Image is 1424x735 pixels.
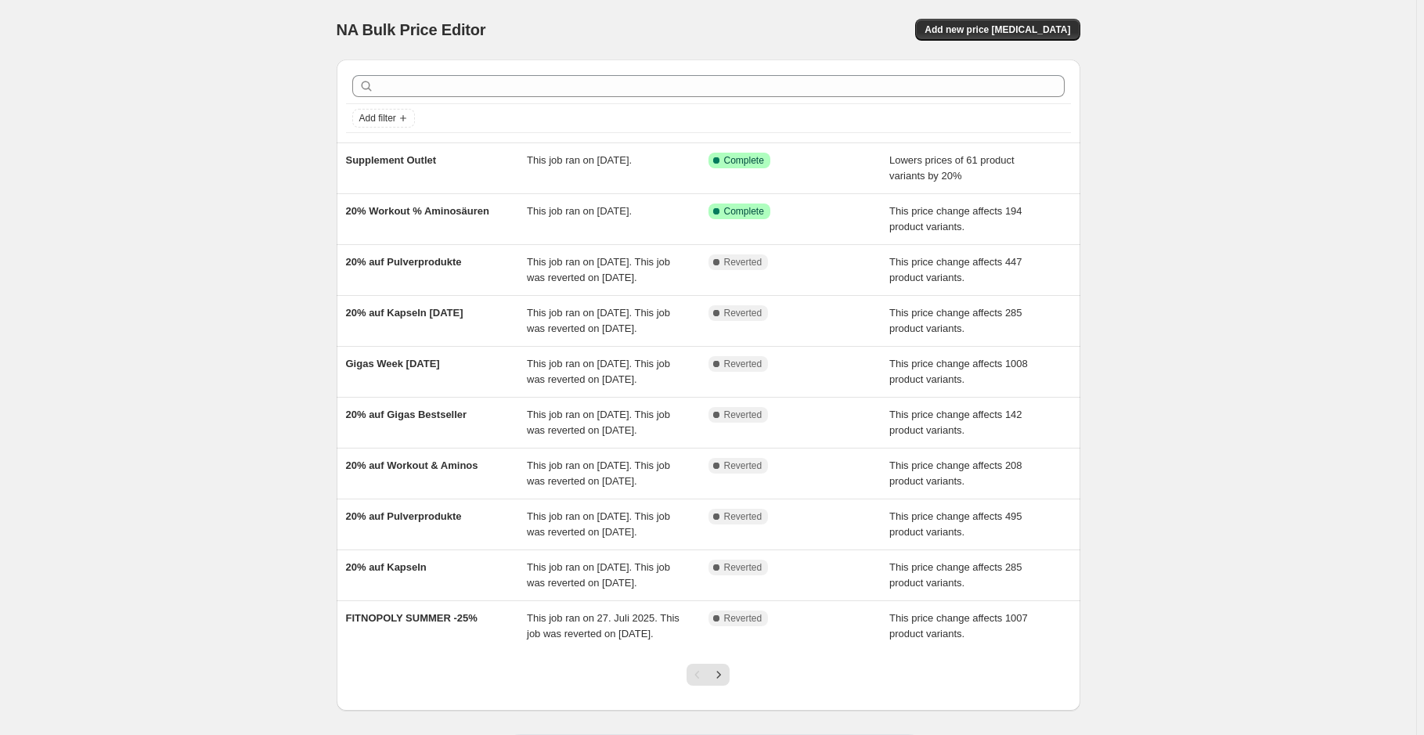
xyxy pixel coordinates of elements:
[724,205,764,218] span: Complete
[346,612,478,624] span: FITNOPOLY SUMMER -25%
[889,459,1022,487] span: This price change affects 208 product variants.
[346,409,467,420] span: 20% auf Gigas Bestseller
[925,23,1070,36] span: Add new price [MEDICAL_DATA]
[527,256,670,283] span: This job ran on [DATE]. This job was reverted on [DATE].
[527,307,670,334] span: This job ran on [DATE]. This job was reverted on [DATE].
[889,154,1015,182] span: Lowers prices of 61 product variants by 20%
[724,154,764,167] span: Complete
[527,612,680,640] span: This job ran on 27. Juli 2025. This job was reverted on [DATE].
[527,561,670,589] span: This job ran on [DATE]. This job was reverted on [DATE].
[346,256,462,268] span: 20% auf Pulverprodukte
[889,510,1022,538] span: This price change affects 495 product variants.
[724,358,762,370] span: Reverted
[352,109,415,128] button: Add filter
[708,664,730,686] button: Next
[889,256,1022,283] span: This price change affects 447 product variants.
[337,21,486,38] span: NA Bulk Price Editor
[346,205,489,217] span: 20% Workout % Aminosäuren
[527,154,632,166] span: This job ran on [DATE].
[346,307,463,319] span: 20% auf Kapseln [DATE]
[724,510,762,523] span: Reverted
[724,561,762,574] span: Reverted
[346,358,440,369] span: Gigas Week [DATE]
[527,409,670,436] span: This job ran on [DATE]. This job was reverted on [DATE].
[527,358,670,385] span: This job ran on [DATE]. This job was reverted on [DATE].
[724,612,762,625] span: Reverted
[687,664,730,686] nav: Pagination
[527,459,670,487] span: This job ran on [DATE]. This job was reverted on [DATE].
[724,459,762,472] span: Reverted
[359,112,396,124] span: Add filter
[724,256,762,268] span: Reverted
[889,561,1022,589] span: This price change affects 285 product variants.
[915,19,1080,41] button: Add new price [MEDICAL_DATA]
[889,307,1022,334] span: This price change affects 285 product variants.
[527,205,632,217] span: This job ran on [DATE].
[889,409,1022,436] span: This price change affects 142 product variants.
[346,561,427,573] span: 20% auf Kapseln
[724,307,762,319] span: Reverted
[346,154,437,166] span: Supplement Outlet
[346,510,462,522] span: 20% auf Pulverprodukte
[724,409,762,421] span: Reverted
[889,358,1028,385] span: This price change affects 1008 product variants.
[346,459,478,471] span: 20% auf Workout & Aminos
[889,205,1022,232] span: This price change affects 194 product variants.
[527,510,670,538] span: This job ran on [DATE]. This job was reverted on [DATE].
[889,612,1028,640] span: This price change affects 1007 product variants.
